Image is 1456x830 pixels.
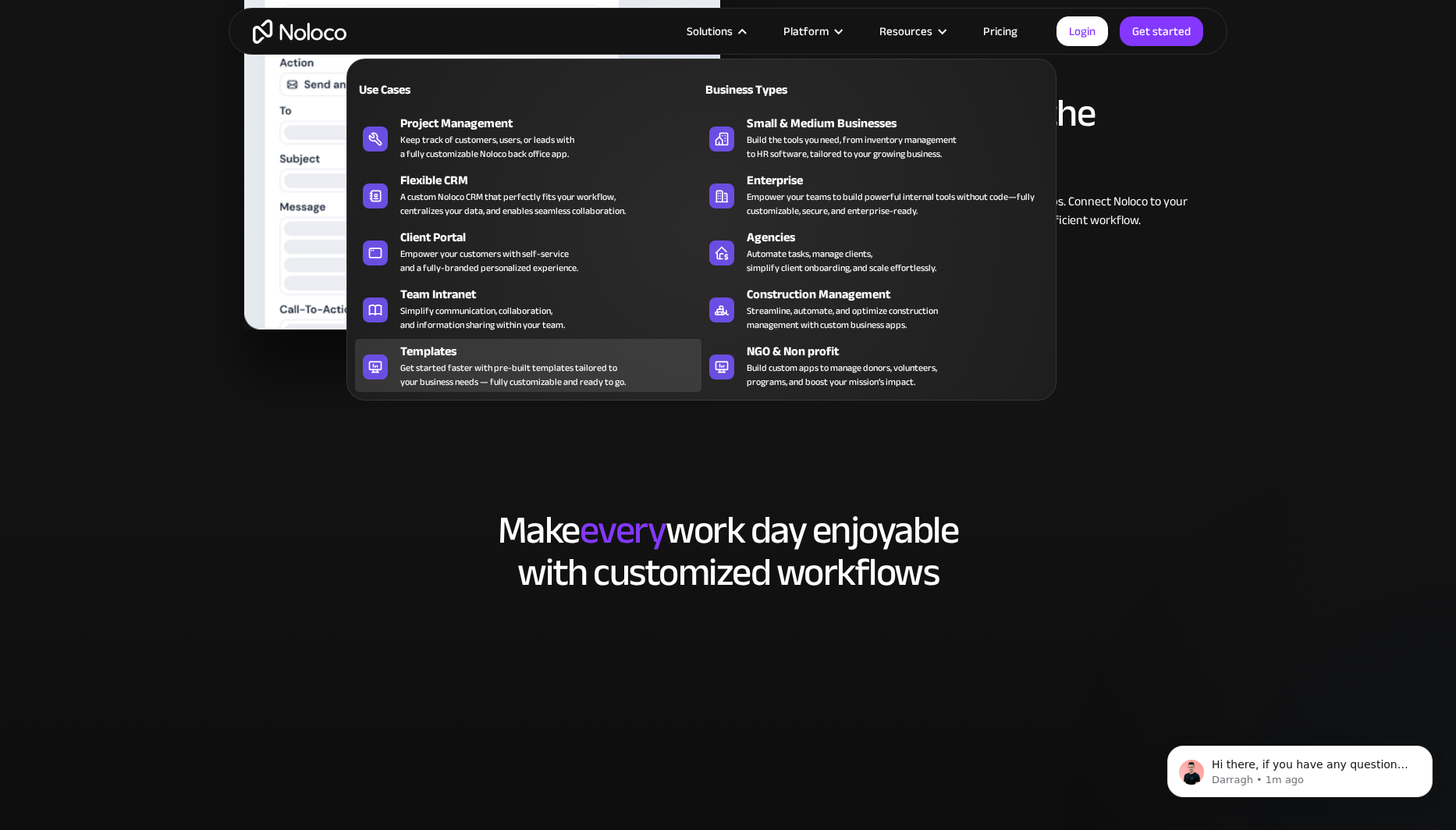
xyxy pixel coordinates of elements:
[400,342,708,361] div: Templates
[667,21,764,41] div: Solutions
[701,225,1048,278] a: AgenciesAutomate tasks, manage clients,simplify client onboarding, and scale effortlessly.
[701,282,1048,335] a: Construction ManagementStreamline, automate, and optimize constructionmanagement with custom busi...
[253,20,346,44] a: home
[764,21,860,41] div: Platform
[400,247,578,275] div: Empower your customers with self-service and a fully-branded personalized experience.
[355,168,701,221] a: Flexible CRMA custom Noloco CRM that perfectly fits your workflow,centralizes your data, and enab...
[400,133,574,161] div: Keep track of customers, users, or leads with a fully customizable Noloco back office app.
[1056,16,1108,46] a: Login
[701,111,1048,164] a: Small & Medium BusinessesBuild the tools you need, from inventory managementto HR software, tailo...
[701,80,868,99] div: Business Types
[400,171,708,190] div: Flexible CRM
[580,493,666,567] span: every
[355,111,701,164] a: Project ManagementKeep track of customers, users, or leads witha fully customizable Noloco back o...
[355,282,701,335] a: Team IntranetSimplify communication, collaboration,and information sharing within your team.
[400,228,708,247] div: Client Portal
[701,339,1048,392] a: NGO & Non profitBuild custom apps to manage donors, volunteers,programs, and boost your mission’s...
[747,247,936,275] div: Automate tasks, manage clients, simplify client onboarding, and scale effortlessly.
[747,114,1055,133] div: Small & Medium Businesses
[400,190,626,218] div: A custom Noloco CRM that perfectly fits your workflow, centralizes your data, and enables seamles...
[400,304,565,332] div: Simplify communication, collaboration, and information sharing within your team.
[1120,16,1203,46] a: Get started
[747,342,1055,361] div: NGO & Non profit
[747,285,1055,304] div: Construction Management
[747,304,938,332] div: Streamline, automate, and optimize construction management with custom business apps.
[1144,713,1456,822] iframe: Intercom notifications message
[400,285,708,304] div: Team Intranet
[346,37,1056,401] nav: Solutions
[355,225,701,278] a: Client PortalEmpower your customers with self-serviceand a fully-branded personalized experience.
[701,71,1048,107] a: Business Types
[747,133,957,161] div: Build the tools you need, from inventory management to HR software, tailored to your growing busi...
[355,339,701,392] a: TemplatesGet started faster with pre-built templates tailored toyour business needs — fully custo...
[747,228,1055,247] div: Agencies
[355,71,701,107] a: Use Cases
[964,21,1037,41] a: Pricing
[783,21,829,41] div: Platform
[687,21,733,41] div: Solutions
[879,21,932,41] div: Resources
[400,361,626,389] div: Get started faster with pre-built templates tailored to your business needs — fully customizable ...
[400,114,708,133] div: Project Management
[355,80,522,99] div: Use Cases
[701,168,1048,221] a: EnterpriseEmpower your teams to build powerful internal tools without code—fully customizable, se...
[244,509,1212,593] h2: Make work day enjoyable with customized workflows
[860,21,964,41] div: Resources
[747,190,1040,218] div: Empower your teams to build powerful internal tools without code—fully customizable, secure, and ...
[747,361,937,389] div: Build custom apps to manage donors, volunteers, programs, and boost your mission’s impact.
[747,171,1055,190] div: Enterprise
